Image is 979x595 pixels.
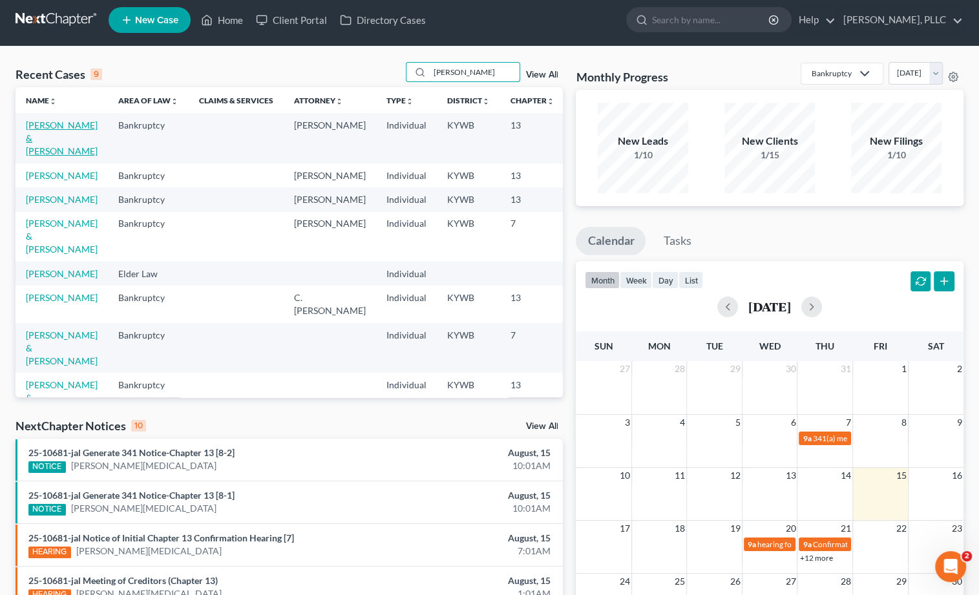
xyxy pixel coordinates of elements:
[895,521,908,536] span: 22
[71,502,216,515] a: [PERSON_NAME][MEDICAL_DATA]
[652,8,770,32] input: Search by name...
[16,418,146,433] div: NextChapter Notices
[673,521,686,536] span: 18
[500,187,565,211] td: 13
[673,361,686,377] span: 28
[429,63,520,81] input: Search by name...
[376,163,437,187] td: Individual
[900,361,908,377] span: 1
[816,340,834,351] span: Thu
[16,67,102,82] div: Recent Cases
[647,340,670,351] span: Mon
[284,212,376,262] td: [PERSON_NAME]
[724,149,815,162] div: 1/15
[108,262,189,286] td: Elder Law
[576,227,646,255] a: Calendar
[784,574,797,589] span: 27
[386,96,414,105] a: Typeunfold_more
[500,163,565,187] td: 13
[837,8,963,32] a: [PERSON_NAME], PLLC
[956,361,963,377] span: 2
[108,373,189,423] td: Bankruptcy
[26,170,98,181] a: [PERSON_NAME]
[376,323,437,373] td: Individual
[28,447,235,458] a: 25-10681-jal Generate 341 Notice-Chapter 13 [8-2]
[406,98,414,105] i: unfold_more
[729,468,742,483] span: 12
[189,87,284,113] th: Claims & Services
[525,422,558,431] a: View All
[385,574,551,587] div: August, 15
[812,433,937,443] span: 341(a) meeting for [PERSON_NAME]
[729,521,742,536] span: 19
[437,373,500,423] td: KYWB
[734,415,742,430] span: 5
[376,212,437,262] td: Individual
[651,227,702,255] a: Tasks
[26,379,98,416] a: [PERSON_NAME] & [PERSON_NAME]
[624,415,631,430] span: 3
[376,262,437,286] td: Individual
[839,468,852,483] span: 14
[437,113,500,163] td: KYWB
[171,98,178,105] i: unfold_more
[28,504,66,516] div: NOTICE
[576,69,668,85] h3: Monthly Progress
[49,98,57,105] i: unfold_more
[784,521,797,536] span: 20
[803,539,811,549] span: 9a
[895,574,908,589] span: 29
[951,468,963,483] span: 16
[679,415,686,430] span: 4
[294,96,343,105] a: Attorneyunfold_more
[26,218,98,255] a: [PERSON_NAME] & [PERSON_NAME]
[759,340,781,351] span: Wed
[500,113,565,163] td: 13
[28,532,294,543] a: 25-10681-jal Notice of Initial Chapter 13 Confirmation Hearing [7]
[757,539,857,549] span: hearing for [PERSON_NAME]
[482,98,490,105] i: unfold_more
[284,113,376,163] td: [PERSON_NAME]
[874,340,887,351] span: Fri
[935,551,966,582] iframe: Intercom live chat
[108,163,189,187] td: Bankruptcy
[595,340,613,351] span: Sun
[376,286,437,322] td: Individual
[26,120,98,156] a: [PERSON_NAME] & [PERSON_NAME]
[118,96,178,105] a: Area of Lawunfold_more
[673,574,686,589] span: 25
[437,187,500,211] td: KYWB
[585,271,620,289] button: month
[500,323,565,373] td: 7
[803,433,811,443] span: 9a
[195,8,249,32] a: Home
[784,361,797,377] span: 30
[729,361,742,377] span: 29
[618,574,631,589] span: 24
[618,521,631,536] span: 17
[437,286,500,322] td: KYWB
[385,532,551,545] div: August, 15
[706,340,723,351] span: Tue
[447,96,490,105] a: Districtunfold_more
[376,113,437,163] td: Individual
[895,468,908,483] span: 15
[28,461,66,473] div: NOTICE
[839,521,852,536] span: 21
[618,468,631,483] span: 10
[598,149,688,162] div: 1/10
[26,329,98,366] a: [PERSON_NAME] & [PERSON_NAME]
[28,575,218,586] a: 25-10681-jal Meeting of Creditors (Chapter 13)
[652,271,679,289] button: day
[385,545,551,558] div: 7:01AM
[839,574,852,589] span: 28
[437,212,500,262] td: KYWB
[547,98,554,105] i: unfold_more
[673,468,686,483] span: 11
[26,194,98,205] a: [PERSON_NAME]
[851,149,942,162] div: 1/10
[71,459,216,472] a: [PERSON_NAME][MEDICAL_DATA]
[333,8,432,32] a: Directory Cases
[28,547,71,558] div: HEARING
[845,415,852,430] span: 7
